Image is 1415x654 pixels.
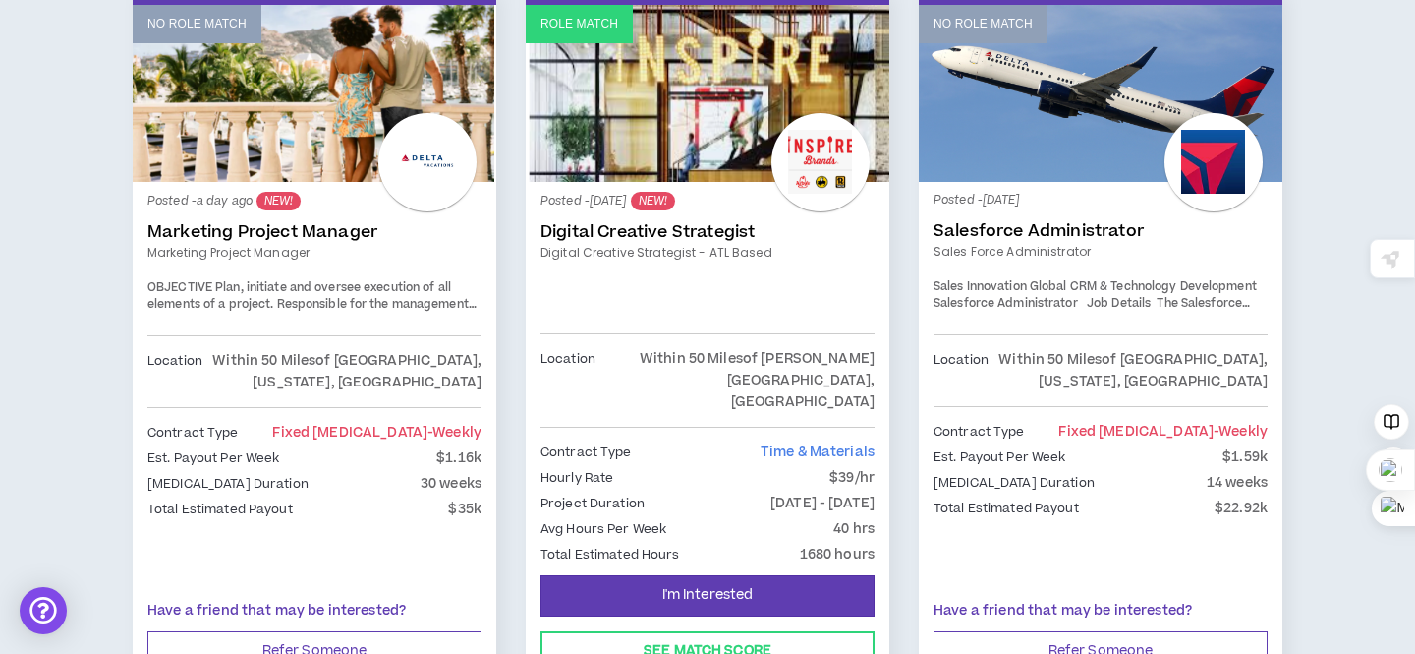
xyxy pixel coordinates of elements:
[540,493,645,514] p: Project Duration
[540,15,618,33] p: Role Match
[147,192,481,210] p: Posted - a day ago
[540,348,595,413] p: Location
[934,446,1065,468] p: Est. Payout Per Week
[202,350,481,393] p: Within 50 Miles of [GEOGRAPHIC_DATA], [US_STATE], [GEOGRAPHIC_DATA]
[1207,472,1268,494] p: 14 weeks
[662,586,754,605] span: I'm Interested
[829,467,875,489] p: $39/hr
[540,544,680,565] p: Total Estimated Hours
[934,278,1027,295] strong: Sales Innovation
[934,601,1268,622] p: Have a friend that may be interested?
[421,473,481,495] p: 30 weeks
[147,422,239,444] p: Contract Type
[934,192,1268,209] p: Posted - [DATE]
[540,518,666,540] p: Avg Hours Per Week
[1087,295,1151,312] strong: Job Details
[540,192,875,210] p: Posted - [DATE]
[540,575,875,617] button: I'm Interested
[934,243,1268,261] a: Sales Force Administrator
[800,544,875,565] p: 1680 hours
[147,15,247,33] p: No Role Match
[147,279,212,296] span: OBJECTIVE
[761,443,875,462] span: Time & Materials
[934,498,1079,519] p: Total Estimated Payout
[540,467,613,489] p: Hourly Rate
[1215,498,1268,519] p: $22.92k
[436,447,481,469] p: $1.16k
[934,15,1033,33] p: No Role Match
[256,192,301,210] sup: NEW!
[147,222,481,242] a: Marketing Project Manager
[540,222,875,242] a: Digital Creative Strategist
[147,350,202,393] p: Location
[1222,446,1268,468] p: $1.59k
[934,472,1095,494] p: [MEDICAL_DATA] Duration
[934,421,1025,443] p: Contract Type
[147,473,309,495] p: [MEDICAL_DATA] Duration
[133,5,496,182] a: No Role Match
[631,192,675,210] sup: NEW!
[1030,278,1257,295] strong: Global CRM & Technology Development
[934,349,989,392] p: Location
[1058,422,1268,442] span: Fixed [MEDICAL_DATA]
[147,279,479,383] span: Plan, initiate and oversee execution of all elements of a project. Responsible for the management...
[989,349,1268,392] p: Within 50 Miles of [GEOGRAPHIC_DATA], [US_STATE], [GEOGRAPHIC_DATA]
[147,499,293,520] p: Total Estimated Payout
[934,295,1078,312] strong: Salesforce Administrator
[1214,422,1268,442] span: - weekly
[147,447,279,469] p: Est. Payout Per Week
[540,244,875,262] a: Digital Creative Strategist - ATL Based
[919,5,1282,182] a: No Role Match
[833,518,875,540] p: 40 hrs
[526,5,889,182] a: Role Match
[934,221,1268,241] a: Salesforce Administrator
[20,587,67,634] div: Open Intercom Messenger
[595,348,875,413] p: Within 50 Miles of [PERSON_NAME][GEOGRAPHIC_DATA], [GEOGRAPHIC_DATA]
[448,499,481,520] p: $35k
[147,244,481,262] a: Marketing Project Manager
[147,601,481,622] p: Have a friend that may be interested?
[427,423,481,443] span: - weekly
[770,493,875,514] p: [DATE] - [DATE]
[272,423,481,443] span: Fixed [MEDICAL_DATA]
[540,442,632,463] p: Contract Type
